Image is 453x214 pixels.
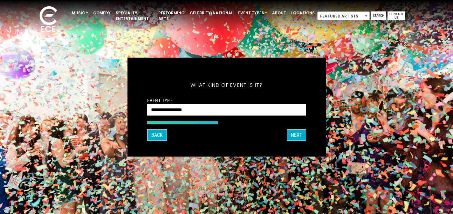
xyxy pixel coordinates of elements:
[147,129,167,141] button: Back
[32,4,64,35] img: ece_new_logo_whitev2-1.png
[147,97,173,103] label: Event Type
[156,8,187,24] a: Performing Arts
[113,8,156,24] a: Specialty Entertainment
[270,8,289,18] a: About
[147,73,306,96] h5: What kind of event is it?
[187,8,236,18] a: Celebrity/National
[69,8,91,18] a: Music
[388,11,405,20] a: Contact Us
[287,129,306,141] button: Next
[371,11,386,20] a: Search
[289,8,317,18] a: Locations
[236,8,270,18] a: Event Types
[317,11,370,20] span: Featured Artists
[91,8,113,18] a: Comedy
[318,12,369,21] span: Featured Artists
